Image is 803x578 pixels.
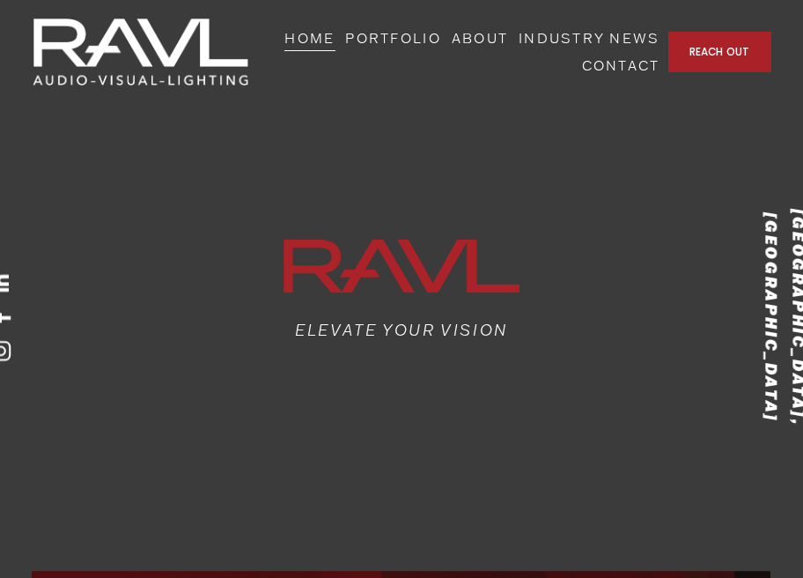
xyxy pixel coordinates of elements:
a: REACH OUT [668,32,771,72]
a: ABOUT [452,26,508,52]
a: INDUSTRY NEWS [519,26,660,52]
a: CONTACT [582,52,660,78]
em: ELEVATE YOUR VISION [295,320,508,339]
a: PORTFOLIO [345,26,441,52]
a: HOME [284,26,335,52]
